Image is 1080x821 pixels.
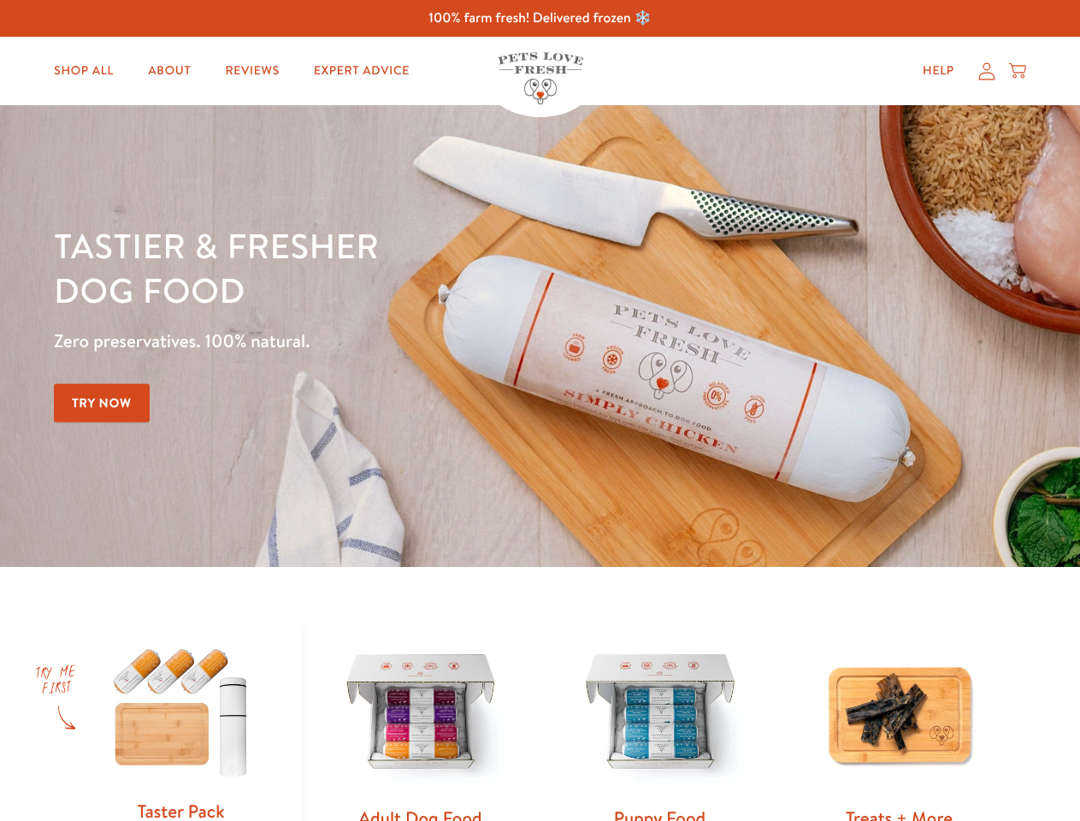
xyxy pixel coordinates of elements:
a: Help [909,54,968,88]
h1: Tastier & fresher dog food [54,223,702,312]
a: Expert Advice [300,54,423,88]
a: About [134,54,204,88]
a: Shop All [40,54,127,88]
a: Try Now [54,384,150,422]
a: Reviews [211,54,292,88]
p: Zero preservatives. 100% natural. [54,326,702,357]
img: Pets Love Fresh [498,52,583,104]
